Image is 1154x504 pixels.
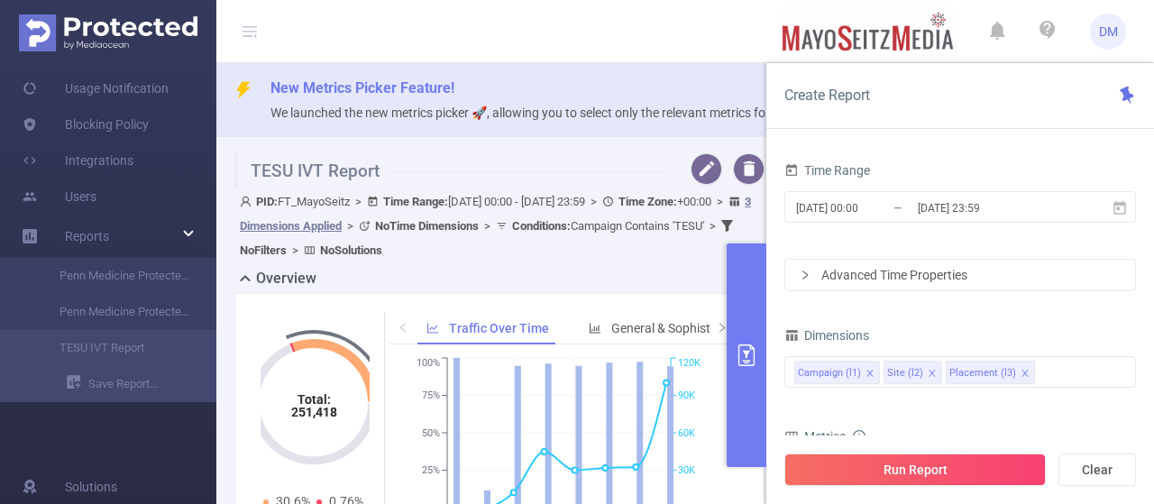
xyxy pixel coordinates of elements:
input: Start date [794,196,940,220]
b: Conditions : [512,219,571,233]
button: Run Report [784,454,1046,486]
a: Save Report... [67,366,216,402]
span: > [711,195,728,208]
tspan: 120K [678,358,701,370]
span: Metrics [784,429,846,444]
b: Time Zone: [618,195,677,208]
h1: TESU IVT Report [234,153,665,189]
tspan: 251,418 [290,405,336,419]
span: > [287,243,304,257]
a: Users [22,179,96,215]
input: End date [916,196,1062,220]
li: Site (l2) [884,361,942,384]
tspan: 75% [422,390,440,402]
b: No Filters [240,243,287,257]
span: Dimensions [784,328,869,343]
button: Clear [1058,454,1136,486]
span: > [479,219,496,233]
li: Campaign (l1) [794,361,880,384]
a: Penn Medicine Protected Media Report [36,294,195,330]
h2: Overview [256,268,316,289]
span: Create Report [784,87,870,104]
i: icon: close [928,369,937,380]
tspan: 30K [678,465,695,477]
tspan: 60K [678,427,695,439]
span: DM [1099,14,1118,50]
tspan: 100% [417,358,440,370]
div: Campaign (l1) [798,362,861,385]
i: icon: right [717,322,728,333]
li: Placement (l3) [946,361,1035,384]
i: icon: bar-chart [589,322,601,334]
a: Reports [65,218,109,254]
span: > [585,195,602,208]
b: No Solutions [320,243,382,257]
a: TESU IVT Report [36,330,195,366]
span: > [704,219,721,233]
img: Protected Media [19,14,197,51]
i: icon: right [800,270,811,280]
div: icon: rightAdvanced Time Properties [785,260,1135,290]
span: Campaign Contains 'TESU' [512,219,704,233]
b: PID: [256,195,278,208]
span: FT_MayoSeitz [DATE] 00:00 - [DATE] 23:59 +00:00 [240,195,751,257]
tspan: Total: [297,392,330,407]
a: Integrations [22,142,133,179]
i: icon: close [865,369,875,380]
i: icon: user [240,196,256,207]
a: Usage Notification [22,70,169,106]
span: Time Range [784,163,870,178]
i: icon: thunderbolt [234,81,252,99]
a: Blocking Policy [22,106,149,142]
a: Penn Medicine Protected Media [36,258,195,294]
tspan: 25% [422,465,440,477]
span: General & Sophisticated IVT by Category [611,321,837,335]
span: Traffic Over Time [449,321,549,335]
tspan: 90K [678,390,695,402]
span: > [350,195,367,208]
div: Site (l2) [887,362,923,385]
span: > [342,219,359,233]
tspan: 50% [422,427,440,439]
i: icon: info-circle [853,430,865,443]
span: We launched the new metrics picker 🚀, allowing you to select only the relevant metrics for your e... [270,105,1041,120]
span: Reports [65,229,109,243]
i: icon: left [398,322,408,333]
i: icon: close [1021,369,1030,380]
b: No Time Dimensions [375,219,479,233]
div: Placement (l3) [949,362,1016,385]
b: Time Range: [383,195,448,208]
i: icon: line-chart [426,322,439,334]
span: New Metrics Picker Feature! [270,79,454,96]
